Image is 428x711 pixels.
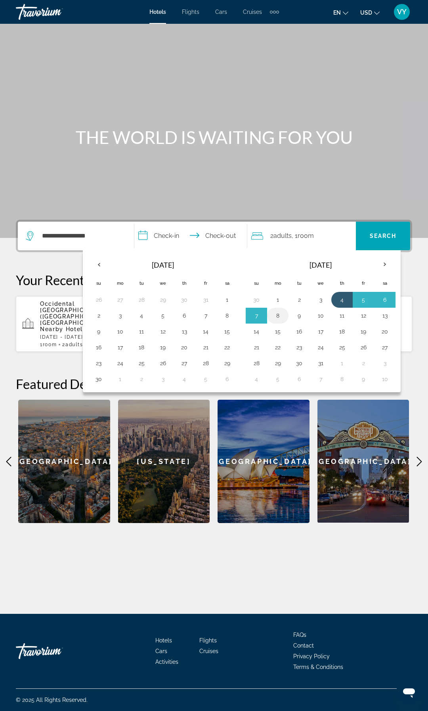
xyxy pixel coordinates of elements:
a: FAQs [293,632,306,638]
button: Day 8 [271,310,284,321]
button: Day 15 [271,326,284,337]
a: Cars [215,9,227,15]
button: Day 3 [378,358,391,369]
p: [DATE] - [DATE] [40,334,136,340]
div: Search widget [18,222,410,250]
button: Day 29 [157,294,169,305]
button: Day 16 [293,326,306,337]
span: and Nearby Hotels [40,320,123,332]
button: Day 11 [336,310,348,321]
button: Extra navigation items [270,6,279,18]
button: Day 7 [314,374,327,385]
a: Flights [182,9,199,15]
button: Day 31 [314,358,327,369]
h2: Featured Destinations [16,376,412,392]
button: Previous month [88,255,109,274]
button: Day 26 [357,342,370,353]
button: Day 8 [221,310,233,321]
a: Activities [155,659,178,665]
button: Day 31 [199,294,212,305]
button: Day 30 [293,358,306,369]
button: Day 18 [135,342,148,353]
button: Day 6 [378,294,391,305]
button: Day 19 [157,342,169,353]
button: Day 27 [378,342,391,353]
span: Search [370,233,397,239]
button: Day 6 [178,310,191,321]
button: Travelers: 2 adults, 0 children [247,222,356,250]
button: Day 4 [336,294,348,305]
th: [DATE] [109,255,216,274]
span: 2 [270,230,292,241]
button: Day 9 [92,326,105,337]
a: [GEOGRAPHIC_DATA] [18,400,110,523]
button: Day 11 [135,326,148,337]
button: Day 1 [221,294,233,305]
button: Day 23 [92,358,105,369]
button: Day 5 [157,310,169,321]
button: Day 25 [135,358,148,369]
button: Day 9 [293,310,306,321]
button: Day 10 [114,326,126,337]
button: Day 10 [314,310,327,321]
a: Contact [293,642,314,649]
button: Day 29 [221,358,233,369]
span: , 1 [292,230,314,241]
button: Search [356,222,410,250]
button: Day 28 [250,358,263,369]
button: Day 12 [157,326,169,337]
a: Cruises [243,9,262,15]
span: Room [43,342,57,347]
button: Day 5 [357,294,370,305]
button: Day 24 [314,342,327,353]
span: Adults [273,232,292,240]
span: 2 [62,342,83,347]
div: [GEOGRAPHIC_DATA] [317,400,409,523]
button: Day 10 [378,374,391,385]
a: [US_STATE] [118,400,210,523]
button: Day 2 [293,294,306,305]
span: en [333,10,341,16]
iframe: Button to launch messaging window [396,679,422,705]
button: Day 28 [135,294,148,305]
button: Day 20 [378,326,391,337]
button: Day 30 [250,294,263,305]
button: Day 17 [314,326,327,337]
button: Day 24 [114,358,126,369]
button: Day 2 [135,374,148,385]
button: Day 21 [250,342,263,353]
button: Day 27 [178,358,191,369]
button: Change language [333,7,348,18]
button: Day 4 [250,374,263,385]
button: Day 12 [357,310,370,321]
button: Day 5 [271,374,284,385]
button: Day 13 [378,310,391,321]
span: Flights [199,637,217,644]
button: Day 23 [293,342,306,353]
button: Day 30 [92,374,105,385]
button: Change currency [360,7,380,18]
button: Day 3 [314,294,327,305]
a: Hotels [155,637,172,644]
span: USD [360,10,372,16]
button: Day 6 [293,374,306,385]
button: Day 4 [135,310,148,321]
p: Your Recent Searches [16,272,412,288]
a: Hotels [149,9,166,15]
button: Day 4 [178,374,191,385]
button: Day 18 [336,326,348,337]
button: Day 14 [250,326,263,337]
button: Day 30 [178,294,191,305]
button: Day 3 [157,374,169,385]
span: Room [298,232,314,240]
span: Privacy Policy [293,653,330,659]
a: Cars [155,648,167,654]
button: User Menu [392,4,412,20]
button: Day 22 [221,342,233,353]
button: Day 1 [336,358,348,369]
